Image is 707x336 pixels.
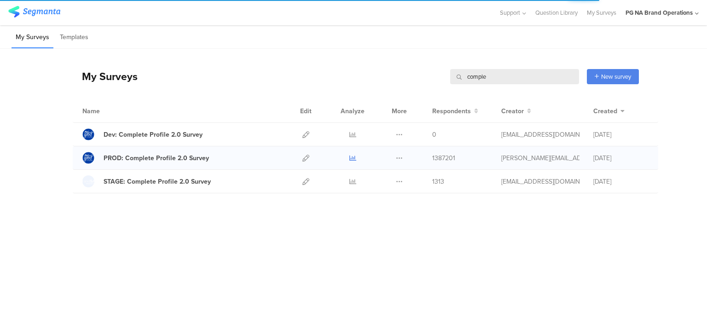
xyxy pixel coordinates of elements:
[593,106,617,116] span: Created
[432,130,436,139] span: 0
[82,152,209,164] a: PROD: Complete Profile 2.0 Survey
[104,130,203,139] div: Dev: Complete Profile 2.0 Survey
[500,8,520,17] span: Support
[73,69,138,84] div: My Surveys
[593,177,649,186] div: [DATE]
[432,177,444,186] span: 1313
[501,130,580,139] div: varun.yadav@mindtree.com
[501,153,580,163] div: chellappa.uc@pg.com
[104,153,209,163] div: PROD: Complete Profile 2.0 Survey
[450,69,579,84] input: Survey Name, Creator...
[296,99,316,122] div: Edit
[432,153,455,163] span: 1387201
[432,106,471,116] span: Respondents
[501,106,524,116] span: Creator
[432,106,478,116] button: Respondents
[82,106,138,116] div: Name
[12,27,53,48] li: My Surveys
[593,106,625,116] button: Created
[82,175,211,187] a: STAGE: Complete Profile 2.0 Survey
[501,106,531,116] button: Creator
[82,128,203,140] a: Dev: Complete Profile 2.0 Survey
[389,99,409,122] div: More
[56,27,93,48] li: Templates
[601,72,631,81] span: New survey
[104,177,211,186] div: STAGE: Complete Profile 2.0 Survey
[339,99,366,122] div: Analyze
[626,8,693,17] div: PG NA Brand Operations
[593,130,649,139] div: [DATE]
[501,177,580,186] div: gallup.r@pg.com
[8,6,60,17] img: segmanta logo
[593,153,649,163] div: [DATE]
